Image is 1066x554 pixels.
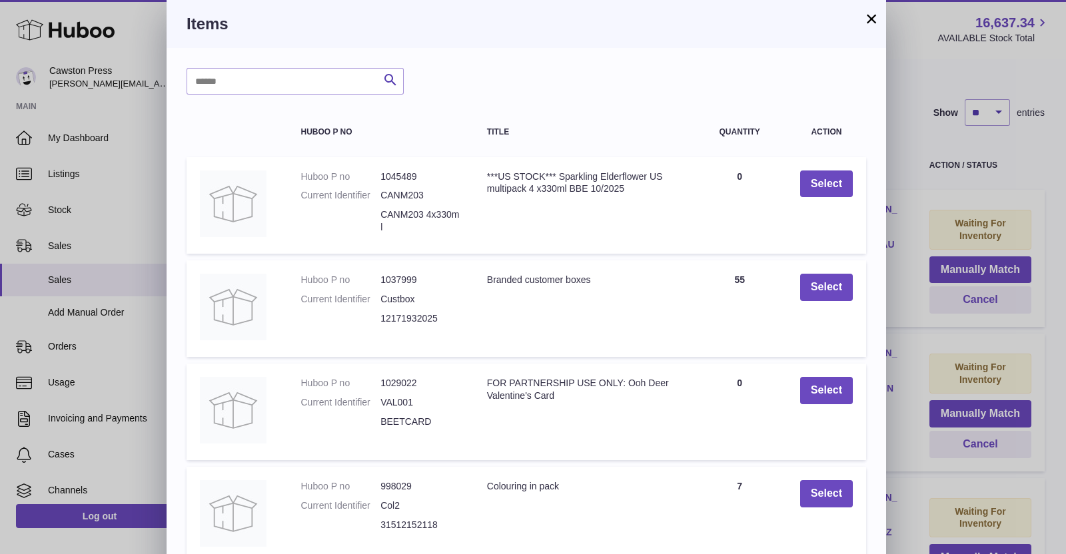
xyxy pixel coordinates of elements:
[380,519,460,531] dd: 31512152118
[380,208,460,234] dd: CANM203 4x330ml
[301,396,381,409] dt: Current Identifier
[380,312,460,325] dd: 12171932025
[487,480,680,493] div: Colouring in pack
[380,170,460,183] dd: 1045489
[301,189,381,202] dt: Current Identifier
[301,499,381,512] dt: Current Identifier
[380,396,460,409] dd: VAL001
[200,170,266,237] img: ***US STOCK*** Sparkling Elderflower US multipack 4 x330ml BBE 10/2025
[200,274,266,340] img: Branded customer boxes
[380,377,460,390] dd: 1029022
[787,115,866,150] th: Action
[693,364,787,460] td: 0
[301,170,381,183] dt: Huboo P no
[301,293,381,306] dt: Current Identifier
[487,274,680,286] div: Branded customer boxes
[800,377,853,404] button: Select
[800,480,853,507] button: Select
[301,480,381,493] dt: Huboo P no
[288,115,474,150] th: Huboo P no
[693,115,787,150] th: Quantity
[487,377,680,402] div: FOR PARTNERSHIP USE ONLY: Ooh Deer Valentine's Card
[187,13,866,35] h3: Items
[487,170,680,196] div: ***US STOCK*** Sparkling Elderflower US multipack 4 x330ml BBE 10/2025
[693,260,787,357] td: 55
[380,293,460,306] dd: Custbox
[693,157,787,254] td: 0
[380,415,460,428] dd: BEETCARD
[863,11,879,27] button: ×
[380,189,460,202] dd: CANM203
[800,274,853,301] button: Select
[301,274,381,286] dt: Huboo P no
[380,274,460,286] dd: 1037999
[380,480,460,493] dd: 998029
[200,377,266,443] img: FOR PARTNERSHIP USE ONLY: Ooh Deer Valentine's Card
[301,377,381,390] dt: Huboo P no
[800,170,853,198] button: Select
[200,480,266,547] img: Colouring in pack
[380,499,460,512] dd: Col2
[474,115,693,150] th: Title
